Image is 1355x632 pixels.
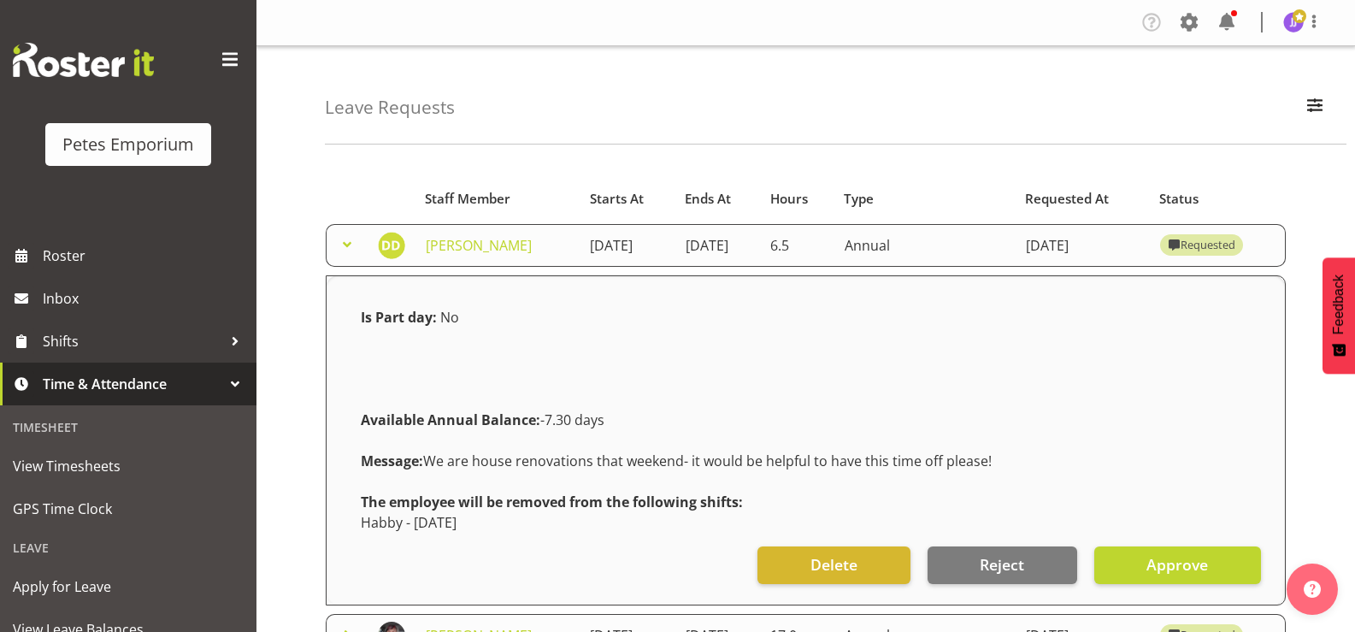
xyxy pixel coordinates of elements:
span: Type [844,189,874,209]
div: We are house renovations that weekend- it would be helpful to have this time off please! [351,440,1261,481]
strong: Message: [361,452,423,470]
span: View Timesheets [13,453,244,479]
h4: Leave Requests [325,97,455,117]
strong: Is Part day: [361,308,437,327]
a: GPS Time Clock [4,487,252,530]
div: Leave [4,530,252,565]
td: Annual [834,224,1016,267]
span: Inbox [43,286,248,311]
strong: Available Annual Balance: [361,411,540,429]
span: Hours [770,189,808,209]
img: Rosterit website logo [13,43,154,77]
a: View Timesheets [4,445,252,487]
div: -7.30 days [351,399,1261,440]
img: janelle-jonkers702.jpg [1283,12,1304,32]
td: [DATE] [675,224,761,267]
span: Requested At [1025,189,1109,209]
span: Roster [43,243,248,269]
span: Staff Member [425,189,510,209]
div: Requested [1168,235,1234,256]
span: Habby - [DATE] [361,513,457,532]
button: Delete [757,546,910,584]
span: Feedback [1331,275,1346,334]
span: Shifts [43,328,222,354]
span: Starts At [590,189,644,209]
span: Status [1159,189,1199,209]
span: Time & Attendance [43,371,222,397]
div: Petes Emporium [62,132,194,157]
span: Approve [1146,553,1208,576]
div: Timesheet [4,410,252,445]
span: Reject [980,553,1024,576]
button: Filter Employees [1297,89,1333,127]
span: Apply for Leave [13,574,244,600]
span: Delete [810,553,857,576]
a: Apply for Leave [4,565,252,608]
span: No [440,308,459,327]
img: help-xxl-2.png [1304,581,1321,598]
button: Approve [1094,546,1261,584]
span: GPS Time Clock [13,496,244,522]
td: [DATE] [1016,224,1150,267]
td: 6.5 [760,224,834,267]
button: Feedback - Show survey [1323,257,1355,374]
span: Ends At [685,189,731,209]
button: Reject [928,546,1077,584]
img: danielle-donselaar8920.jpg [378,232,405,259]
td: [DATE] [580,224,675,267]
strong: The employee will be removed from the following shifts: [361,493,743,511]
a: [PERSON_NAME] [426,236,532,255]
